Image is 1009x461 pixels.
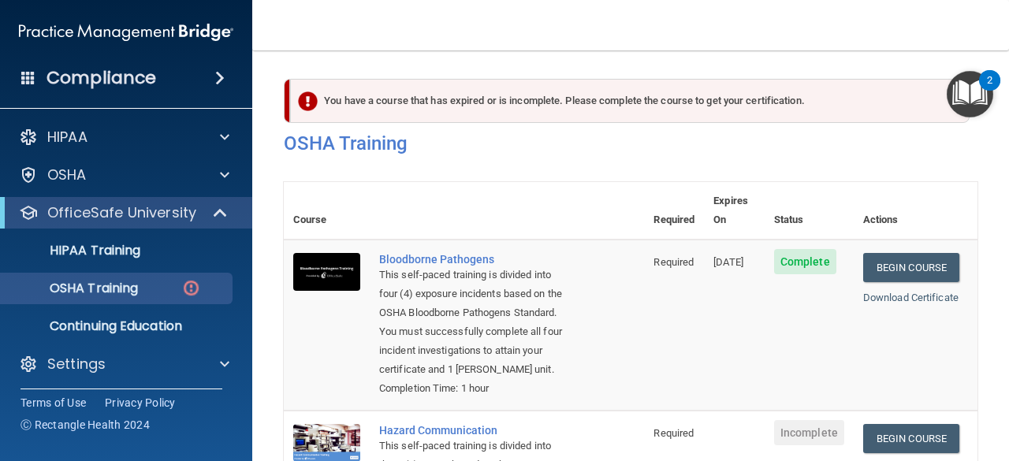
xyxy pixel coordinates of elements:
[284,132,977,154] h4: OSHA Training
[47,67,156,89] h4: Compliance
[653,427,694,439] span: Required
[20,395,86,411] a: Terms of Use
[10,318,225,334] p: Continuing Education
[181,278,201,298] img: danger-circle.6113f641.png
[863,424,959,453] a: Begin Course
[704,182,765,240] th: Expires On
[947,71,993,117] button: Open Resource Center, 2 new notifications
[284,182,370,240] th: Course
[19,17,233,48] img: PMB logo
[298,91,318,111] img: exclamation-circle-solid-danger.72ef9ffc.png
[10,281,138,296] p: OSHA Training
[20,417,150,433] span: Ⓒ Rectangle Health 2024
[105,395,176,411] a: Privacy Policy
[863,253,959,282] a: Begin Course
[379,253,565,266] a: Bloodborne Pathogens
[19,355,229,374] a: Settings
[19,128,229,147] a: HIPAA
[47,128,87,147] p: HIPAA
[863,292,959,303] a: Download Certificate
[774,249,836,274] span: Complete
[644,182,704,240] th: Required
[19,165,229,184] a: OSHA
[774,420,844,445] span: Incomplete
[10,243,140,258] p: HIPAA Training
[765,182,854,240] th: Status
[854,182,977,240] th: Actions
[713,256,743,268] span: [DATE]
[653,256,694,268] span: Required
[47,203,196,222] p: OfficeSafe University
[379,266,565,379] div: This self-paced training is divided into four (4) exposure incidents based on the OSHA Bloodborne...
[987,80,992,101] div: 2
[47,355,106,374] p: Settings
[379,379,565,398] div: Completion Time: 1 hour
[290,79,970,123] div: You have a course that has expired or is incomplete. Please complete the course to get your certi...
[379,424,565,437] a: Hazard Communication
[19,203,229,222] a: OfficeSafe University
[47,165,87,184] p: OSHA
